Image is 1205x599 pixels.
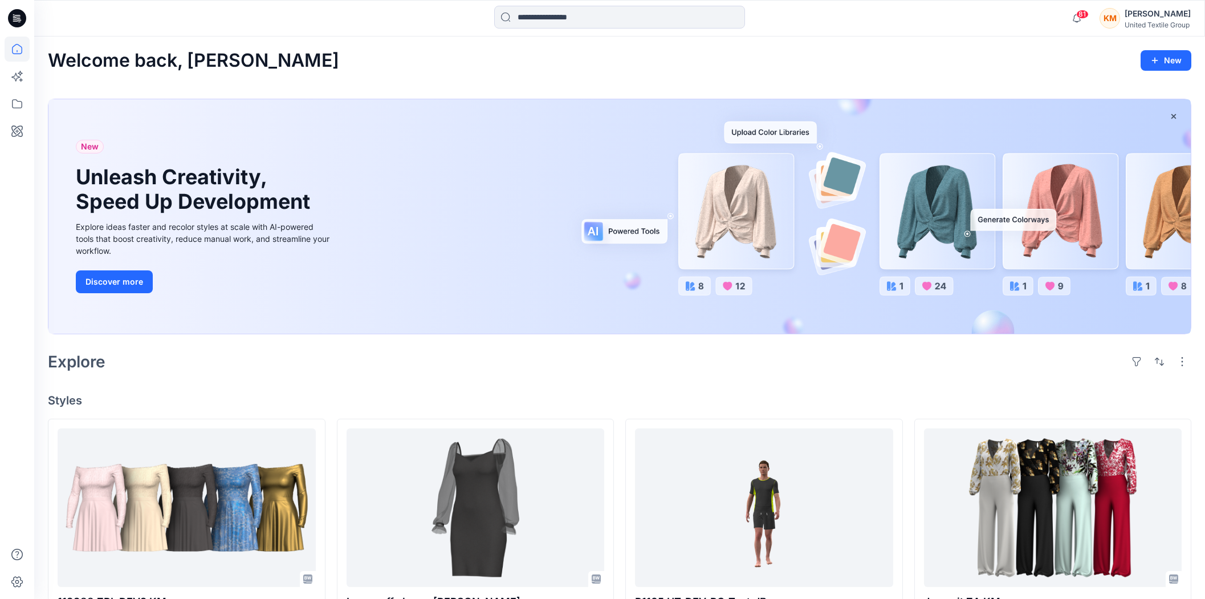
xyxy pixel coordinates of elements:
[1125,7,1191,21] div: [PERSON_NAME]
[635,428,893,587] a: R1105 UT-DEV-RG-Test-JB
[48,353,105,371] h2: Explore
[1076,10,1089,19] span: 81
[81,140,99,153] span: New
[924,428,1182,587] a: Jumsuit ZA KM
[1100,8,1120,29] div: KM
[76,165,315,214] h1: Unleash Creativity, Speed Up Development
[48,50,339,71] h2: Welcome back, [PERSON_NAME]
[1141,50,1191,71] button: New
[1125,21,1191,29] div: United Textile Group
[76,221,332,257] div: Explore ideas faster and recolor styles at scale with AI-powered tools that boost creativity, red...
[76,270,332,293] a: Discover more
[48,394,1191,407] h4: Styles
[347,428,605,587] a: Long puff sleeve rushing RG
[76,270,153,293] button: Discover more
[58,428,316,587] a: 119988 ZPL DEV2 KM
